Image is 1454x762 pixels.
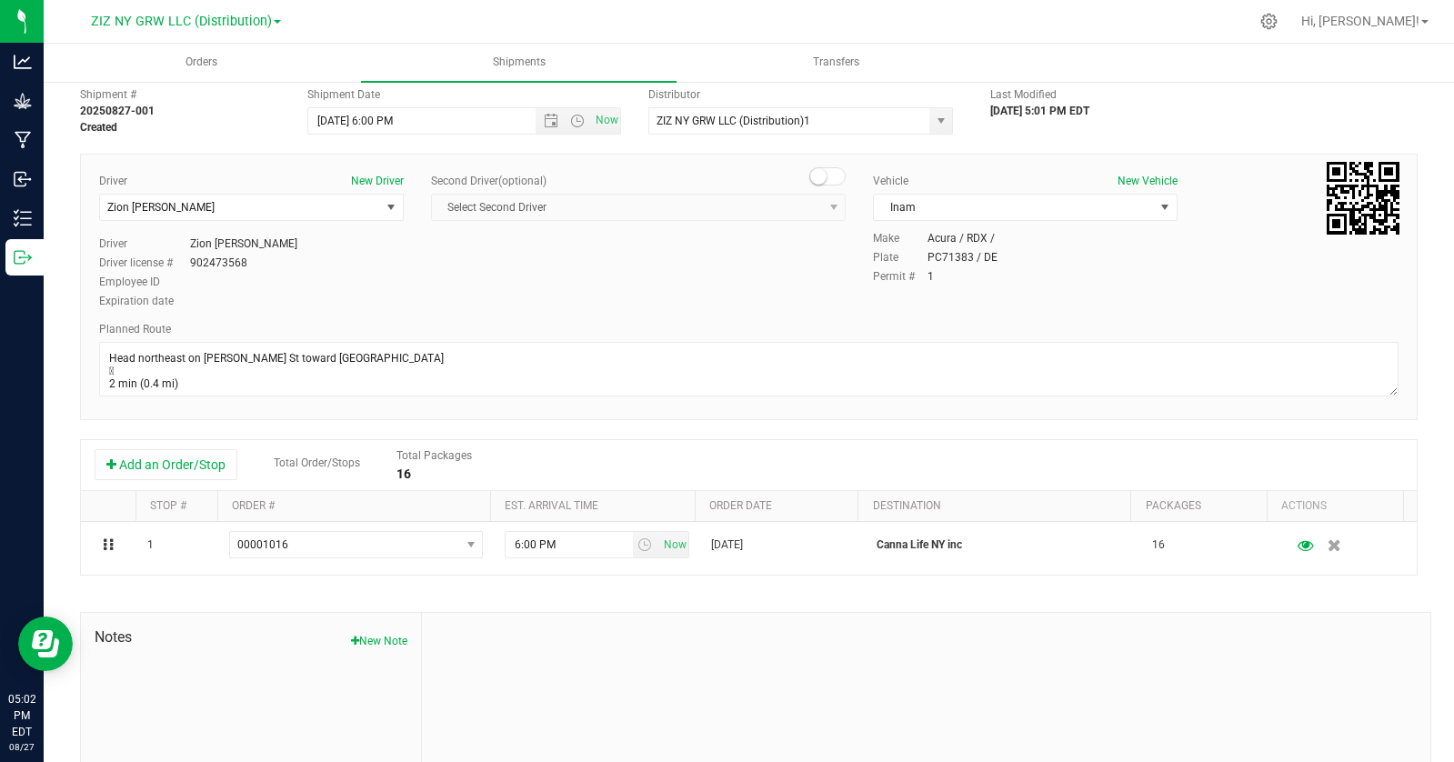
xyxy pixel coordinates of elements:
[468,55,570,70] span: Shipments
[873,173,908,189] label: Vehicle
[14,53,32,71] inline-svg: Analytics
[709,499,772,512] a: Order date
[1152,536,1165,554] span: 16
[928,249,998,266] div: PC71383 / DE
[536,114,567,128] span: Open the date view
[873,268,928,285] label: Permit #
[99,323,171,336] span: Planned Route
[928,268,934,285] div: 1
[18,617,73,671] iframe: Resource center
[150,499,186,512] a: Stop #
[1327,162,1399,235] qrcode: 20250827-001
[1154,195,1177,220] span: select
[1118,173,1178,189] button: New Vehicle
[929,108,952,134] span: select
[873,230,928,246] label: Make
[99,255,190,271] label: Driver license #
[307,86,380,103] label: Shipment Date
[14,92,32,110] inline-svg: Grow
[14,170,32,188] inline-svg: Inbound
[237,538,288,551] span: 00001016
[873,499,941,512] a: Destination
[459,532,482,557] span: select
[1267,491,1403,522] th: Actions
[95,449,237,480] button: Add an Order/Stop
[396,449,472,462] span: Total Packages
[505,499,598,512] a: Est. arrival time
[380,195,403,220] span: select
[874,195,1154,220] span: Inam
[990,86,1057,103] label: Last Modified
[711,536,743,554] span: [DATE]
[396,466,411,481] strong: 16
[91,14,272,29] span: ZIZ NY GRW LLC (Distribution)
[44,44,359,82] a: Orders
[659,532,690,558] span: Set Current date
[649,108,921,134] input: Select
[147,536,154,554] span: 1
[658,532,688,557] span: select
[877,536,1130,554] p: Canna Life NY inc
[990,105,1089,117] strong: [DATE] 5:01 PM EDT
[562,114,593,128] span: Open the time view
[351,633,407,649] button: New Note
[80,121,117,134] strong: Created
[788,55,884,70] span: Transfers
[8,740,35,754] p: 08/27
[99,274,190,290] label: Employee ID
[95,627,407,648] span: Notes
[498,175,547,187] span: (optional)
[928,230,995,246] div: Acura / RDX /
[99,236,190,252] label: Driver
[99,173,127,189] label: Driver
[678,44,994,82] a: Transfers
[14,248,32,266] inline-svg: Outbound
[99,293,190,309] label: Expiration date
[80,86,280,103] span: Shipment #
[274,456,360,469] span: Total Order/Stops
[361,44,677,82] a: Shipments
[161,55,242,70] span: Orders
[1258,13,1280,30] div: Manage settings
[1301,14,1419,28] span: Hi, [PERSON_NAME]!
[351,173,404,189] button: New Driver
[1146,499,1201,512] a: Packages
[14,131,32,149] inline-svg: Manufacturing
[8,691,35,740] p: 05:02 PM EDT
[591,107,622,134] span: Set Current date
[873,249,928,266] label: Plate
[431,173,547,189] label: Second Driver
[633,532,659,557] span: select
[80,105,155,117] strong: 20250827-001
[107,201,215,214] span: Zion [PERSON_NAME]
[190,236,297,252] div: Zion [PERSON_NAME]
[1327,162,1399,235] img: Scan me!
[14,209,32,227] inline-svg: Inventory
[648,86,700,103] label: Distributor
[190,255,247,271] div: 902473568
[232,499,275,512] a: Order #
